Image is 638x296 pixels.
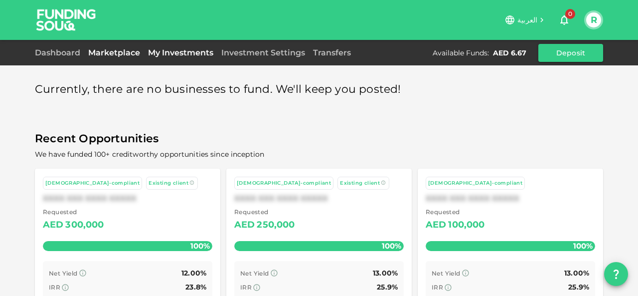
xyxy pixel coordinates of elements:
[149,180,188,186] span: Existing client
[426,207,485,217] span: Requested
[428,179,522,188] div: [DEMOGRAPHIC_DATA]-compliant
[84,48,144,57] a: Marketplace
[217,48,309,57] a: Investment Settings
[65,217,104,233] div: 300,000
[426,194,595,203] div: XXXX XXX XXXX XXXXX
[35,129,603,149] span: Recent Opportunities
[144,48,217,57] a: My Investments
[432,284,443,291] span: IRR
[309,48,355,57] a: Transfers
[586,12,601,27] button: R
[448,217,484,233] div: 100,000
[240,284,252,291] span: IRR
[234,217,255,233] div: AED
[181,269,206,278] span: 12.00%
[517,15,537,24] span: العربية
[185,283,206,292] span: 23.8%
[426,217,446,233] div: AED
[49,284,60,291] span: IRR
[257,217,295,233] div: 250,000
[379,239,404,253] span: 100%
[571,239,595,253] span: 100%
[564,269,589,278] span: 13.00%
[237,179,331,188] div: [DEMOGRAPHIC_DATA]-compliant
[373,269,398,278] span: 13.00%
[433,48,489,58] div: Available Funds :
[234,207,295,217] span: Requested
[340,180,380,186] span: Existing client
[554,10,574,30] button: 0
[377,283,398,292] span: 25.9%
[234,194,404,203] div: XXXX XXX XXXX XXXXX
[43,207,104,217] span: Requested
[43,194,212,203] div: XXXX XXX XXXX XXXXX
[35,80,401,99] span: Currently, there are no businesses to fund. We'll keep you posted!
[188,239,212,253] span: 100%
[35,150,264,159] span: We have funded 100+ creditworthy opportunities since inception
[43,217,63,233] div: AED
[35,48,84,57] a: Dashboard
[568,283,589,292] span: 25.9%
[604,262,628,286] button: question
[45,179,140,188] div: [DEMOGRAPHIC_DATA]-compliant
[538,44,603,62] button: Deposit
[493,48,526,58] div: AED 6.67
[49,270,78,277] span: Net Yield
[240,270,269,277] span: Net Yield
[432,270,461,277] span: Net Yield
[565,9,575,19] span: 0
